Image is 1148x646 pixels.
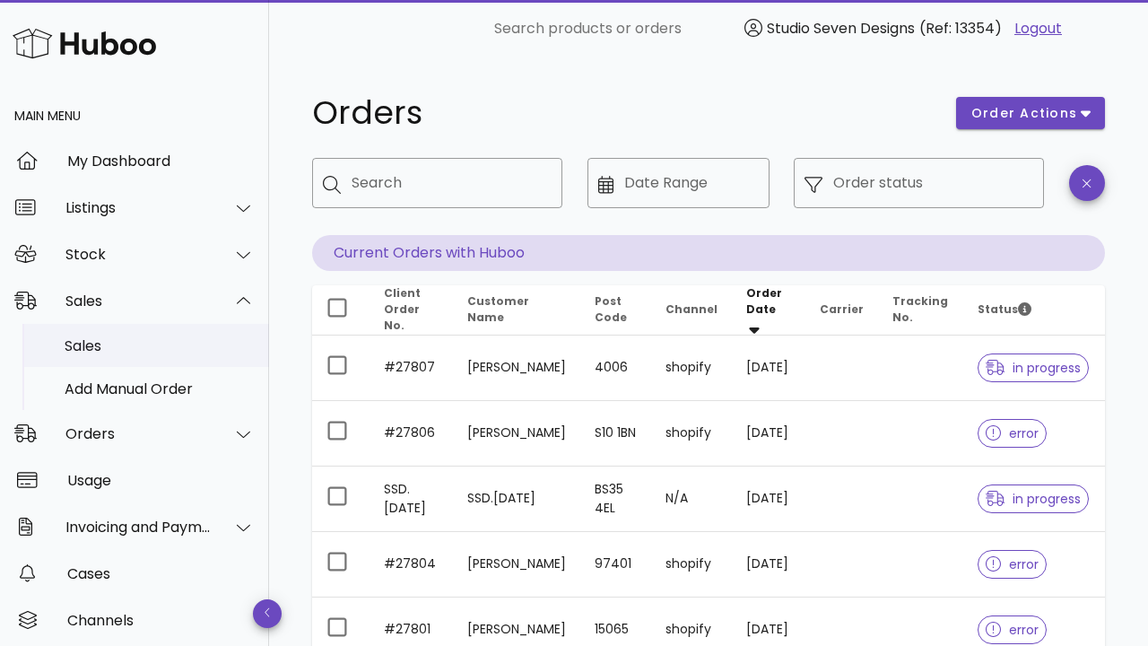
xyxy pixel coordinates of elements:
[370,336,453,401] td: #27807
[453,336,580,401] td: [PERSON_NAME]
[580,467,651,532] td: BS35 4EL
[732,336,805,401] td: [DATE]
[732,401,805,467] td: [DATE]
[746,285,782,317] span: Order Date
[370,285,453,336] th: Client Order No.
[651,467,732,532] td: N/A
[65,380,255,397] div: Add Manual Order
[986,362,1081,374] span: in progress
[665,301,717,317] span: Channel
[65,199,212,216] div: Listings
[580,401,651,467] td: S10 1BN
[732,285,805,336] th: Order Date: Sorted descending. Activate to remove sorting.
[732,467,805,532] td: [DATE]
[986,624,1039,636] span: error
[13,24,156,63] img: Huboo Logo
[986,427,1039,440] span: error
[970,104,1078,123] span: order actions
[65,246,212,263] div: Stock
[986,558,1039,571] span: error
[956,97,1105,129] button: order actions
[580,285,651,336] th: Post Code
[1014,18,1062,39] a: Logout
[651,285,732,336] th: Channel
[805,285,878,336] th: Carrier
[65,425,212,442] div: Orders
[453,285,580,336] th: Customer Name
[384,285,421,333] span: Client Order No.
[963,285,1105,336] th: Status
[467,293,529,325] span: Customer Name
[986,493,1081,505] span: in progress
[878,285,964,336] th: Tracking No.
[651,401,732,467] td: shopify
[65,292,212,310] div: Sales
[892,293,948,325] span: Tracking No.
[732,532,805,598] td: [DATE]
[67,153,255,170] div: My Dashboard
[580,532,651,598] td: 97401
[370,467,453,532] td: SSD.[DATE]
[580,336,651,401] td: 4006
[65,519,212,536] div: Invoicing and Payments
[312,97,935,129] h1: Orders
[312,235,1105,271] p: Current Orders with Huboo
[919,18,1002,39] span: (Ref: 13354)
[370,532,453,598] td: #27804
[453,467,580,532] td: SSD.[DATE]
[978,301,1031,317] span: Status
[767,18,915,39] span: Studio Seven Designs
[67,565,255,582] div: Cases
[453,401,580,467] td: [PERSON_NAME]
[65,337,255,354] div: Sales
[595,293,627,325] span: Post Code
[67,612,255,629] div: Channels
[651,336,732,401] td: shopify
[453,532,580,598] td: [PERSON_NAME]
[820,301,864,317] span: Carrier
[67,472,255,489] div: Usage
[370,401,453,467] td: #27806
[651,532,732,598] td: shopify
